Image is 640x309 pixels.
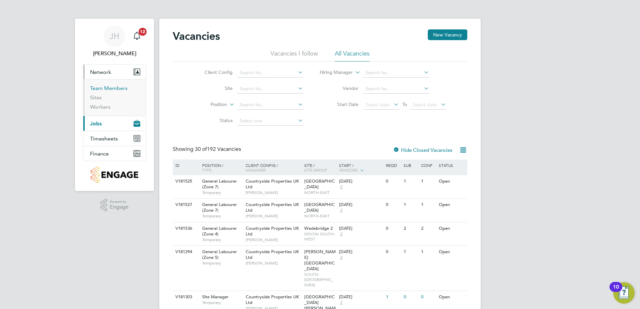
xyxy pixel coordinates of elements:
span: Countryside Properties UK Ltd [246,294,299,305]
span: Select date [413,102,437,108]
div: Open [437,222,466,235]
span: [PERSON_NAME] [246,190,301,195]
button: New Vacancy [428,29,467,40]
span: [GEOGRAPHIC_DATA] [304,178,335,190]
button: Network [83,65,146,79]
input: Search for... [237,68,303,78]
div: 1 [402,199,419,211]
label: Status [194,117,233,123]
div: Open [437,291,466,303]
div: 0 [384,222,402,235]
label: Hide Closed Vacancies [393,147,453,153]
div: Start / [337,160,384,176]
span: 192 Vacancies [195,146,241,152]
div: V181525 [174,175,197,188]
div: ID [174,160,197,171]
li: Vacancies I follow [270,49,318,62]
span: NORTH-EAST [304,190,336,195]
div: 2 [402,222,419,235]
span: Powered by [110,199,129,205]
span: SOUTH-[GEOGRAPHIC_DATA] [304,272,336,288]
div: Open [437,175,466,188]
span: 2 [339,255,343,261]
span: Site Manager [202,294,229,300]
span: Temporary [202,300,242,305]
span: Countryside Properties UK Ltd [246,178,299,190]
input: Search for... [237,84,303,94]
div: [DATE] [339,294,383,300]
span: Network [90,69,111,75]
div: Showing [173,146,242,153]
span: 2 [339,231,343,237]
span: Timesheets [90,135,118,142]
div: [DATE] [339,179,383,184]
a: Team Members [90,85,128,91]
div: [DATE] [339,249,383,255]
label: Vendor [320,85,358,91]
span: To [400,100,409,109]
span: Countryside Properties UK Ltd [246,202,299,213]
div: 1 [419,199,437,211]
span: [PERSON_NAME] [246,261,301,266]
div: V181294 [174,246,197,258]
span: DEVON SOUTH-WEST [304,231,336,242]
input: Search for... [363,84,429,94]
div: 0 [402,291,419,303]
span: Site Group [304,167,327,173]
div: 1 [419,175,437,188]
span: Joshua Hodgkins [83,49,146,58]
button: Open Resource Center, 10 new notifications [613,282,635,304]
span: Finance [90,150,109,157]
span: General Labourer (Zone 5) [202,249,237,260]
span: 2 [339,184,343,190]
div: 1 [402,246,419,258]
label: Start Date [320,101,358,107]
div: Network [83,79,146,116]
div: 0 [384,246,402,258]
span: JH [109,32,119,40]
span: General Labourer (Zone 7) [202,202,237,213]
span: Select date [366,102,390,108]
button: Finance [83,146,146,161]
div: 1 [384,291,402,303]
a: JH[PERSON_NAME] [83,25,146,58]
div: Reqd [384,160,402,171]
div: Status [437,160,466,171]
button: Jobs [83,116,146,131]
span: Countryside Properties UK Ltd [246,225,299,237]
input: Select one [237,116,303,126]
h2: Vacancies [173,29,220,43]
span: [PERSON_NAME] [246,213,301,219]
span: General Labourer (Zone 7) [202,178,237,190]
span: Engage [110,204,129,210]
span: Temporary [202,213,242,219]
label: Site [194,85,233,91]
div: 0 [384,199,402,211]
span: Temporary [202,237,242,242]
input: Search for... [363,68,429,78]
nav: Main navigation [75,19,154,191]
div: Open [437,246,466,258]
div: 1 [402,175,419,188]
span: [PERSON_NAME] [246,237,301,242]
li: All Vacancies [335,49,370,62]
a: Powered byEngage [100,199,129,212]
span: [PERSON_NAME][GEOGRAPHIC_DATA] [304,249,336,272]
label: Position [188,101,227,108]
div: Site / [303,160,338,176]
div: 1 [419,246,437,258]
div: 10 [613,287,619,296]
span: Type [202,167,212,173]
div: 0 [419,291,437,303]
span: Countryside Properties UK Ltd [246,249,299,260]
img: countryside-properties-logo-retina.png [91,167,138,183]
div: V181527 [174,199,197,211]
span: 2 [339,208,343,213]
a: Workers [90,104,110,110]
div: Client Config / [244,160,303,176]
div: Conf [419,160,437,171]
div: Sub [402,160,419,171]
div: V181303 [174,291,197,303]
div: Position / [197,160,244,176]
div: [DATE] [339,202,383,208]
